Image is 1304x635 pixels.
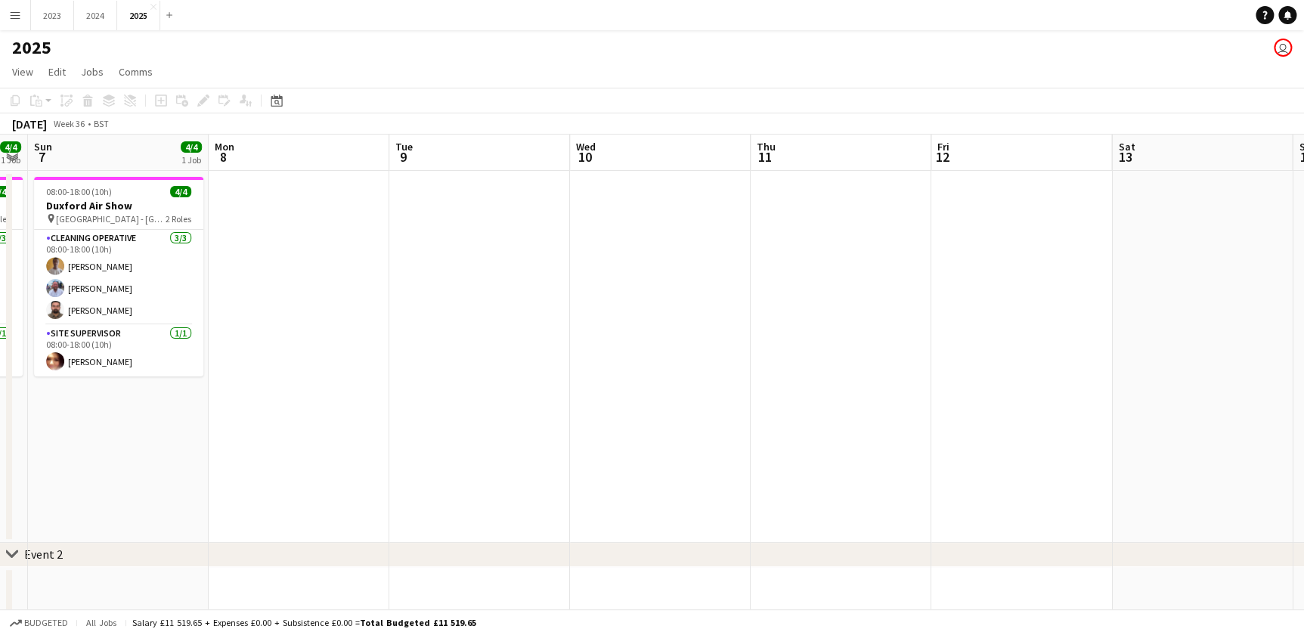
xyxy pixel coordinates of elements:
[12,65,33,79] span: View
[8,615,70,631] button: Budgeted
[83,617,119,628] span: All jobs
[12,36,51,59] h1: 2025
[81,65,104,79] span: Jobs
[24,547,63,562] div: Event 2
[119,65,153,79] span: Comms
[117,1,160,30] button: 2025
[360,617,476,628] span: Total Budgeted £11 519.65
[31,1,74,30] button: 2023
[12,116,47,132] div: [DATE]
[6,62,39,82] a: View
[1274,39,1292,57] app-user-avatar: Chris hessey
[74,1,117,30] button: 2024
[75,62,110,82] a: Jobs
[42,62,72,82] a: Edit
[132,617,476,628] div: Salary £11 519.65 + Expenses £0.00 + Subsistence £0.00 =
[24,618,68,628] span: Budgeted
[113,62,159,82] a: Comms
[48,65,66,79] span: Edit
[94,118,109,129] div: BST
